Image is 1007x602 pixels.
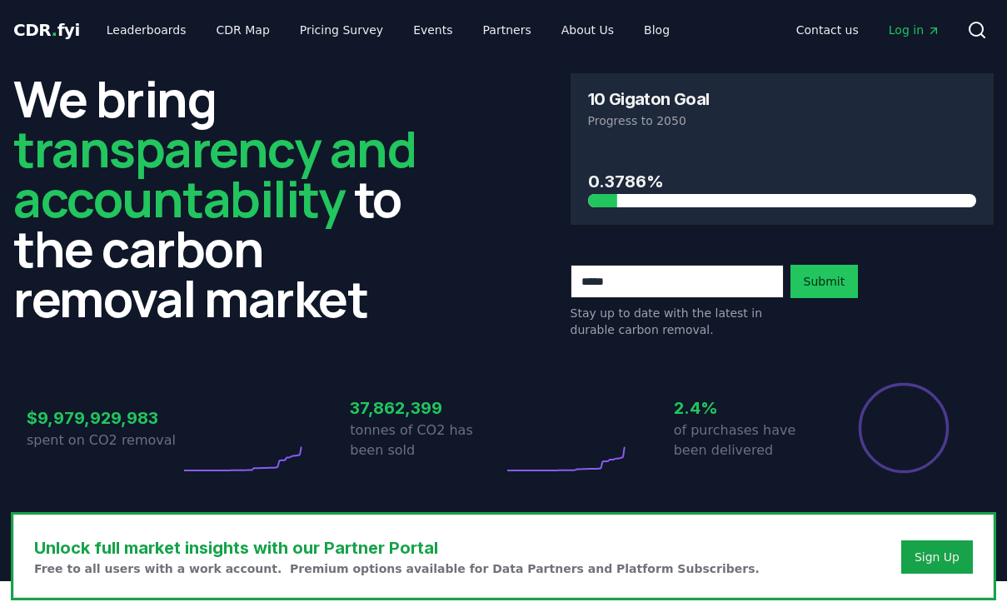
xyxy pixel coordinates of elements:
[875,15,954,45] a: Log in
[52,20,57,40] span: .
[588,91,710,107] h3: 10 Gigaton Goal
[13,114,416,232] span: transparency and accountability
[350,396,503,420] h3: 37,862,399
[674,396,827,420] h3: 2.4%
[350,420,503,460] p: tonnes of CO2 has been sold
[13,20,80,40] span: CDR fyi
[571,305,784,338] p: Stay up to date with the latest in durable carbon removal.
[783,15,872,45] a: Contact us
[34,535,760,560] h3: Unlock full market insights with our Partner Portal
[857,381,950,475] div: Percentage of sales delivered
[27,405,180,430] h3: $9,979,929,983
[790,265,859,298] button: Submit
[588,112,977,129] p: Progress to 2050
[915,549,960,565] a: Sign Up
[588,169,977,194] h3: 0.3786%
[13,73,437,323] h2: We bring to the carbon removal market
[203,15,283,45] a: CDR Map
[400,15,466,45] a: Events
[901,540,973,574] button: Sign Up
[13,18,80,42] a: CDR.fyi
[548,15,627,45] a: About Us
[93,15,200,45] a: Leaderboards
[674,420,827,460] p: of purchases have been delivered
[287,15,396,45] a: Pricing Survey
[889,22,940,38] span: Log in
[783,15,954,45] nav: Main
[27,430,180,450] p: spent on CO2 removal
[34,560,760,577] p: Free to all users with a work account. Premium options available for Data Partners and Platform S...
[631,15,683,45] a: Blog
[93,15,683,45] nav: Main
[470,15,545,45] a: Partners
